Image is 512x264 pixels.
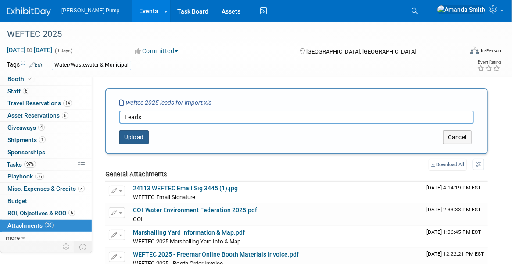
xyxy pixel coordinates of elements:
[0,220,92,232] a: Attachments38
[0,122,92,134] a: Giveaways4
[426,207,481,213] span: Upload Timestamp
[119,130,149,144] button: Upload
[426,185,481,191] span: Upload Timestamp
[437,5,486,14] img: Amanda Smith
[59,241,74,253] td: Personalize Event Tab Strip
[54,48,72,54] span: (3 days)
[0,207,92,219] a: ROI, Objectives & ROO6
[429,159,467,171] a: Download All
[423,182,488,203] td: Upload Timestamp
[7,185,85,192] span: Misc. Expenses & Credits
[61,7,119,14] span: [PERSON_NAME] Pump
[7,136,46,143] span: Shipments
[443,130,472,144] button: Cancel
[133,194,195,200] span: WEFTEC Email Signature
[133,216,143,222] span: COI
[7,197,27,204] span: Budget
[7,149,45,156] span: Sponsorships
[105,170,167,178] span: General Attachments
[7,124,45,131] span: Giveaways
[25,46,34,54] span: to
[0,195,92,207] a: Budget
[7,100,72,107] span: Travel Reservations
[470,47,479,54] img: Format-Inperson.png
[45,222,54,228] span: 38
[423,203,488,225] td: Upload Timestamp
[133,229,245,236] a: Marshalling Yard Information & Map.pdf
[133,251,299,258] a: WEFTEC 2025 - FreemanOnline Booth Materials Invoice.pdf
[7,60,44,70] td: Tags
[52,61,131,70] div: Water/Wastewater & Municipal
[119,99,211,106] i: weftec 2025 leads for import.xls
[7,173,44,180] span: Playbook
[35,173,44,180] span: 56
[426,229,481,235] span: Upload Timestamp
[62,112,68,119] span: 6
[480,47,501,54] div: In-Person
[0,110,92,121] a: Asset Reservations6
[0,183,92,195] a: Misc. Expenses & Credits5
[424,46,501,59] div: Event Format
[0,73,92,85] a: Booth
[7,210,75,217] span: ROI, Objectives & ROO
[132,46,182,55] button: Committed
[0,232,92,244] a: more
[24,161,36,168] span: 97%
[133,185,238,192] a: 24113 WEFTEC Email Sig 3445 (1).jpg
[119,111,474,124] input: Enter description
[7,46,53,54] span: [DATE] [DATE]
[423,226,488,248] td: Upload Timestamp
[7,161,36,168] span: Tasks
[0,146,92,158] a: Sponsorships
[7,7,51,16] img: ExhibitDay
[426,251,484,257] span: Upload Timestamp
[7,112,68,119] span: Asset Reservations
[7,88,29,95] span: Staff
[68,210,75,216] span: 6
[29,62,44,68] a: Edit
[306,48,416,55] span: [GEOGRAPHIC_DATA], [GEOGRAPHIC_DATA]
[477,60,501,64] div: Event Rating
[6,234,20,241] span: more
[0,171,92,182] a: Playbook56
[4,26,453,42] div: WEFTEC 2025
[78,186,85,192] span: 5
[7,222,54,229] span: Attachments
[38,124,45,131] span: 4
[0,86,92,97] a: Staff6
[133,238,240,245] span: WEFTEC 2025 Marshalling Yard Info & Map
[28,76,32,81] i: Booth reservation complete
[0,134,92,146] a: Shipments1
[63,100,72,107] span: 14
[7,75,34,82] span: Booth
[0,97,92,109] a: Travel Reservations14
[74,241,92,253] td: Toggle Event Tabs
[0,159,92,171] a: Tasks97%
[133,207,257,214] a: COI-Water Environment Federation 2025.pdf
[39,136,46,143] span: 1
[23,88,29,94] span: 6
